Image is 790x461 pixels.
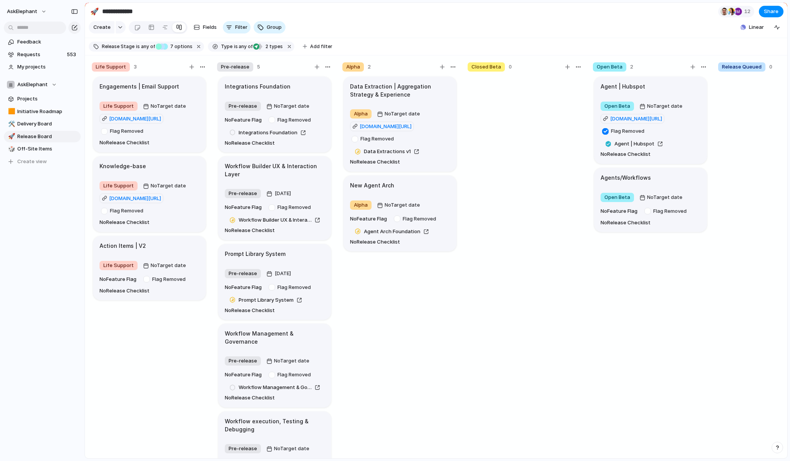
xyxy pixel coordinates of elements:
[225,162,325,178] h1: Workflow Builder UX & Interaction Layer
[7,133,15,140] button: 🚀
[348,199,373,211] button: Alpha
[96,63,126,71] span: Life Support
[225,128,310,138] a: Integrations Foundation
[203,23,217,31] span: Fields
[8,132,13,141] div: 🚀
[225,227,275,234] span: No Release Checklist
[4,106,81,117] a: 🟧Initiative Roadmap
[647,194,682,201] span: No Target date
[4,143,81,155] div: 🎲Off-Site Items
[630,63,633,71] span: 2
[277,371,314,379] span: Flag Removed
[90,6,99,17] div: 🚀
[601,114,664,124] a: [DOMAIN_NAME][URL]
[17,51,65,58] span: Requests
[364,148,411,155] span: Data Extractions v1
[4,93,81,105] a: Projects
[88,5,101,18] button: 🚀
[274,445,309,453] span: No Target date
[221,63,249,71] span: Pre-release
[223,355,263,367] button: Pre-release
[4,156,81,167] button: Create view
[611,127,647,135] span: Flag Removed
[229,270,257,277] span: Pre-release
[350,227,433,237] a: Agent Arch Foundation
[601,139,667,149] a: Agent | Hubspot
[223,267,263,280] button: Pre-release
[225,307,275,314] span: No Release Checklist
[298,41,337,52] button: Add filter
[348,133,399,145] button: Flag Removed
[4,61,81,73] a: My projects
[601,207,637,215] span: No Feature Flag
[218,156,331,240] div: Workflow Builder UX & Interaction LayerPre-release[DATE]NoFeature FlagFlag RemovedWorkflow Builde...
[93,23,111,31] span: Create
[265,114,316,126] button: Flag Removed
[360,123,412,130] span: [DOMAIN_NAME][URL]
[225,394,275,402] span: No Release Checklist
[103,262,134,269] span: Life Support
[610,115,662,123] span: [DOMAIN_NAME][URL]
[100,139,149,147] span: No Release Checklist
[350,122,414,132] a: [DOMAIN_NAME][URL]
[722,63,762,71] span: Release Queued
[168,43,174,49] span: 7
[238,43,253,50] span: any of
[274,357,309,365] span: No Target date
[17,108,78,115] span: Initiative Roadmap
[225,204,262,211] span: No Feature Flag
[4,79,81,90] button: AskElephant
[239,384,312,391] span: Workflow Management & Governance
[134,63,137,71] span: 3
[225,284,262,291] span: No Feature Flag
[109,115,161,123] span: [DOMAIN_NAME][URL]
[17,63,78,71] span: My projects
[17,38,78,46] span: Feedback
[4,49,81,60] a: Requests553
[274,102,309,110] span: No Target date
[599,100,636,112] button: Open Beta
[364,228,420,236] span: Agent Arch Foundation
[141,180,188,192] button: NoTarget date
[93,156,206,232] div: Knowledge-baseLife SupportNoTarget date[DOMAIN_NAME][URL]Flag RemovedNoRelease Checklist
[100,276,136,283] span: No Feature Flag
[225,329,325,346] h1: Workflow Management & Governance
[759,6,783,17] button: Share
[100,114,163,124] a: [DOMAIN_NAME][URL]
[225,139,275,147] span: No Release Checklist
[67,51,78,58] span: 553
[98,205,148,217] button: Flag Removed
[403,215,439,223] span: Flag Removed
[604,194,630,201] span: Open Beta
[264,100,311,112] button: NoTarget date
[218,77,331,153] div: Integrations FoundationPre-releaseNoTarget dateNoFeature FlagFlag RemovedIntegrations FoundationN...
[273,269,293,278] span: [DATE]
[134,42,156,51] button: isany of
[637,191,684,204] button: NoTarget date
[744,8,753,15] span: 12
[375,108,422,120] button: NoTarget date
[17,120,78,128] span: Delivery Board
[375,199,422,211] button: NoTarget date
[102,43,134,50] span: Release Stage
[350,238,400,246] span: No Release Checklist
[254,21,285,33] button: Group
[239,129,297,137] span: Integrations Foundation
[225,215,325,225] a: Workflow Builder UX & Interaction Layer
[350,181,394,190] h1: New Agent Arch
[89,21,115,33] button: Create
[239,216,312,224] span: Workflow Builder UX & Interaction Layer
[136,43,140,50] span: is
[151,262,186,269] span: No Target date
[4,118,81,130] a: 🛠️Delivery Board
[110,127,146,135] span: Flag Removed
[103,102,134,110] span: Life Support
[594,168,707,232] div: Agents/WorkflowsOpen BetaNoTarget dateNoFeature FlagFlag RemovedNoRelease Checklist
[4,36,81,48] a: Feedback
[152,276,189,283] span: Flag Removed
[368,63,371,71] span: 2
[7,8,37,15] span: AskElephant
[100,194,163,204] a: [DOMAIN_NAME][URL]
[93,77,206,152] div: Engagements | Email SupportLife SupportNoTarget date[DOMAIN_NAME][URL] Flag RemovedNoRelease Chec...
